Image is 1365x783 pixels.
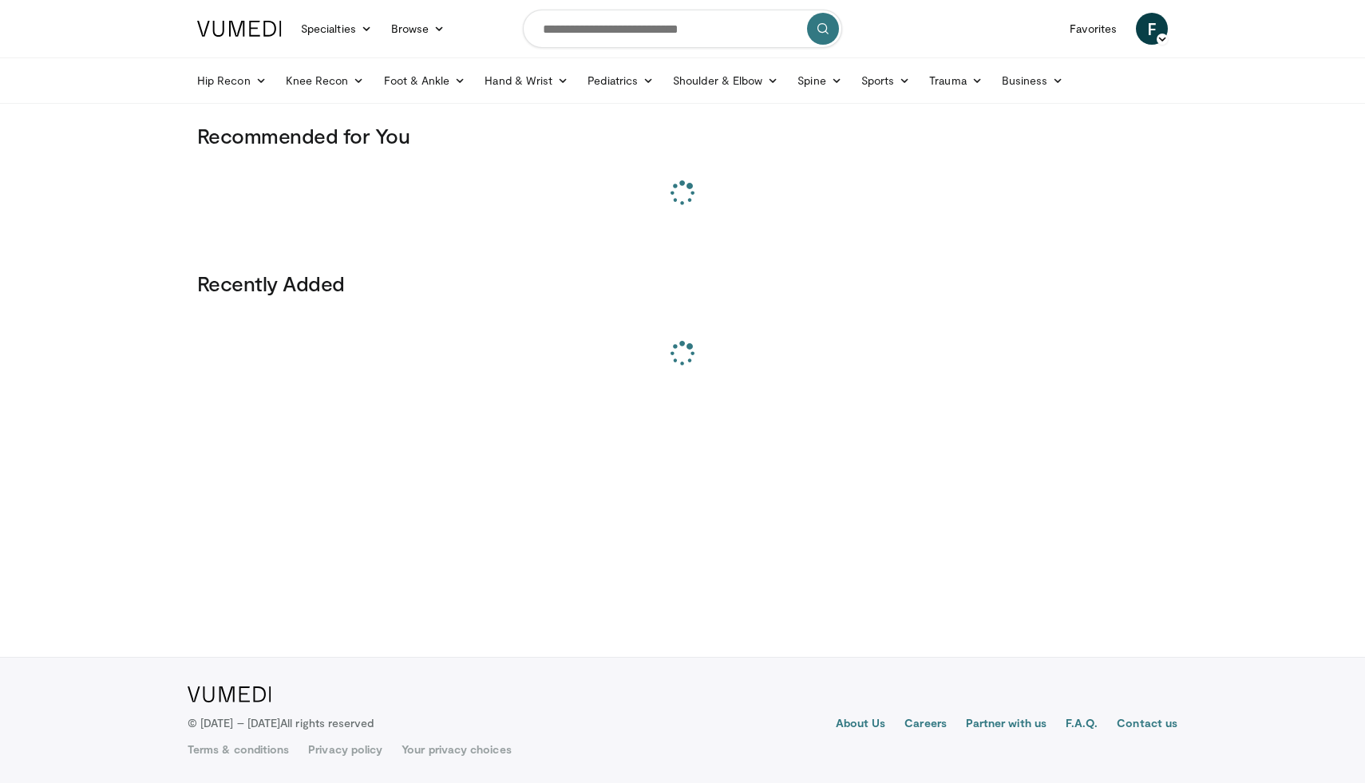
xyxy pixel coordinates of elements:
[291,13,382,45] a: Specialties
[788,65,851,97] a: Spine
[276,65,374,97] a: Knee Recon
[523,10,842,48] input: Search topics, interventions
[280,716,374,730] span: All rights reserved
[836,715,886,734] a: About Us
[966,715,1046,734] a: Partner with us
[578,65,663,97] a: Pediatrics
[188,715,374,731] p: © [DATE] – [DATE]
[663,65,788,97] a: Shoulder & Elbow
[904,715,947,734] a: Careers
[308,741,382,757] a: Privacy policy
[1117,715,1177,734] a: Contact us
[402,741,511,757] a: Your privacy choices
[188,686,271,702] img: VuMedi Logo
[188,65,276,97] a: Hip Recon
[992,65,1074,97] a: Business
[382,13,455,45] a: Browse
[920,65,992,97] a: Trauma
[1060,13,1126,45] a: Favorites
[1066,715,1098,734] a: F.A.Q.
[475,65,578,97] a: Hand & Wrist
[197,21,282,37] img: VuMedi Logo
[852,65,920,97] a: Sports
[188,741,289,757] a: Terms & conditions
[197,271,1168,296] h3: Recently Added
[1136,13,1168,45] a: F
[374,65,476,97] a: Foot & Ankle
[197,123,1168,148] h3: Recommended for You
